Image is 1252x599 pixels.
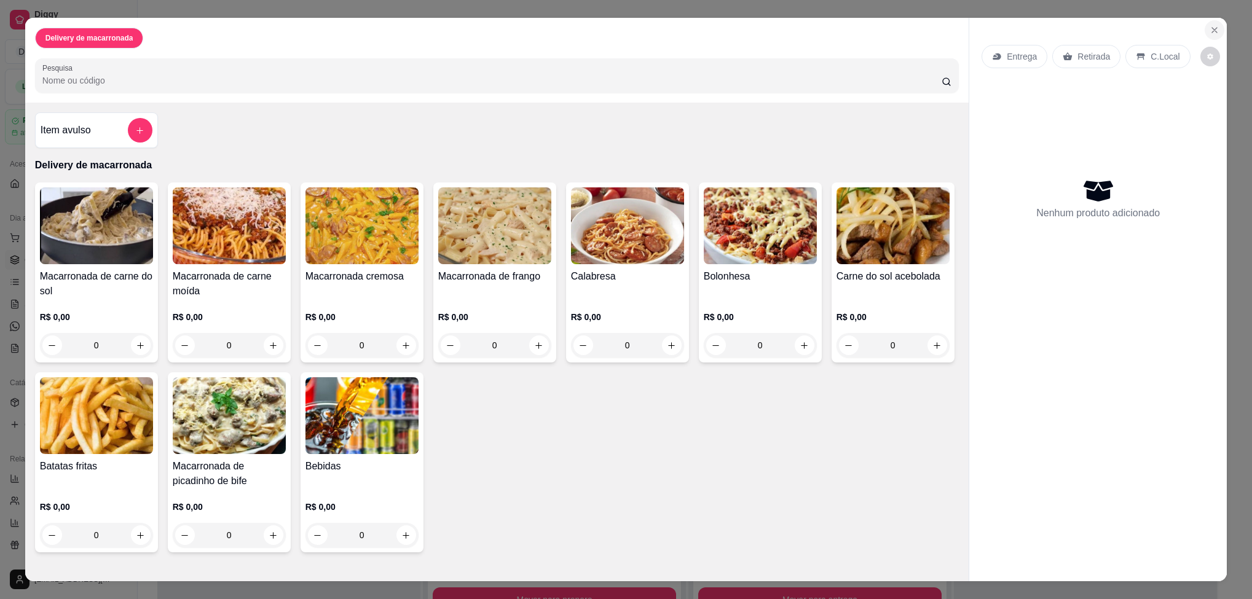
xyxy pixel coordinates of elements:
[173,311,286,323] p: R$ 0,00
[704,187,817,264] img: product-image
[704,311,817,323] p: R$ 0,00
[305,501,419,513] p: R$ 0,00
[40,311,153,323] p: R$ 0,00
[837,311,950,323] p: R$ 0,00
[571,187,684,264] img: product-image
[42,63,77,73] label: Pesquisa
[305,269,419,284] h4: Macarronada cremosa
[35,158,959,173] p: Delivery de macarronada
[45,33,133,43] p: Delivery de macarronada
[40,187,153,264] img: product-image
[704,269,817,284] h4: Bolonhesa
[1007,50,1037,63] p: Entrega
[1205,20,1224,40] button: Close
[837,187,950,264] img: product-image
[305,377,419,454] img: product-image
[438,311,551,323] p: R$ 0,00
[128,118,152,143] button: add-separate-item
[42,74,942,87] input: Pesquisa
[1077,50,1110,63] p: Retirada
[40,377,153,454] img: product-image
[305,311,419,323] p: R$ 0,00
[571,269,684,284] h4: Calabresa
[438,187,551,264] img: product-image
[1200,47,1220,66] button: decrease-product-quantity
[305,187,419,264] img: product-image
[571,311,684,323] p: R$ 0,00
[41,123,91,138] h4: Item avulso
[438,269,551,284] h4: Macarronada de frango
[1151,50,1179,63] p: C.Local
[837,269,950,284] h4: Carne do sol acebolada
[40,269,153,299] h4: Macarronada de carne do sol
[173,459,286,488] h4: Macarronada de picadinho de bife
[1036,206,1160,221] p: Nenhum produto adicionado
[173,187,286,264] img: product-image
[173,377,286,454] img: product-image
[40,459,153,474] h4: Batatas fritas
[173,501,286,513] p: R$ 0,00
[305,459,419,474] h4: Bebidas
[40,501,153,513] p: R$ 0,00
[173,269,286,299] h4: Macarronada de carne moída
